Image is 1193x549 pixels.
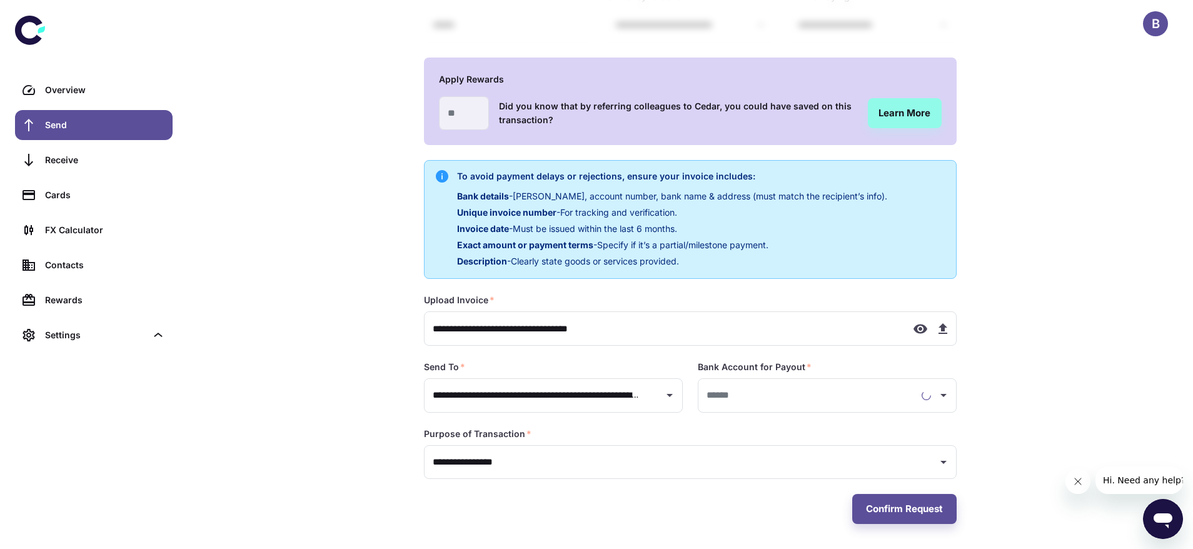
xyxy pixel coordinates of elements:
a: Receive [15,145,173,175]
div: Settings [45,328,146,342]
a: Learn More [868,98,942,128]
span: Hi. Need any help? [8,9,90,19]
a: Cards [15,180,173,210]
button: B [1143,11,1168,36]
span: Bank details [457,191,509,201]
p: - For tracking and verification. [457,206,887,219]
button: Confirm Request [852,494,957,524]
span: Unique invoice number [457,207,556,218]
label: Bank Account for Payout [698,361,812,373]
button: Open [661,386,678,404]
div: Settings [15,320,173,350]
p: - Must be issued within the last 6 months. [457,222,887,236]
label: Purpose of Transaction [424,428,531,440]
span: Description [457,256,507,266]
div: Receive [45,153,165,167]
div: FX Calculator [45,223,165,237]
div: Cards [45,188,165,202]
div: Overview [45,83,165,97]
div: Send [45,118,165,132]
a: Send [15,110,173,140]
iframe: Message from company [1095,466,1183,494]
div: Rewards [45,293,165,307]
span: Exact amount or payment terms [457,239,593,250]
h6: To avoid payment delays or rejections, ensure your invoice includes: [457,169,887,183]
label: Upload Invoice [424,294,495,306]
button: Open [935,386,952,404]
button: Open [935,453,952,471]
h6: Apply Rewards [439,73,942,86]
a: Overview [15,75,173,105]
p: - Specify if it’s a partial/milestone payment. [457,238,887,252]
label: Send To [424,361,465,373]
a: FX Calculator [15,215,173,245]
h6: Did you know that by referring colleagues to Cedar, you could have saved on this transaction? [499,99,858,127]
div: Contacts [45,258,165,272]
a: Rewards [15,285,173,315]
p: - Clearly state goods or services provided. [457,254,887,268]
iframe: Button to launch messaging window [1143,499,1183,539]
span: Invoice date [457,223,509,234]
a: Contacts [15,250,173,280]
p: - [PERSON_NAME], account number, bank name & address (must match the recipient’s info). [457,189,887,203]
iframe: Close message [1065,469,1090,494]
